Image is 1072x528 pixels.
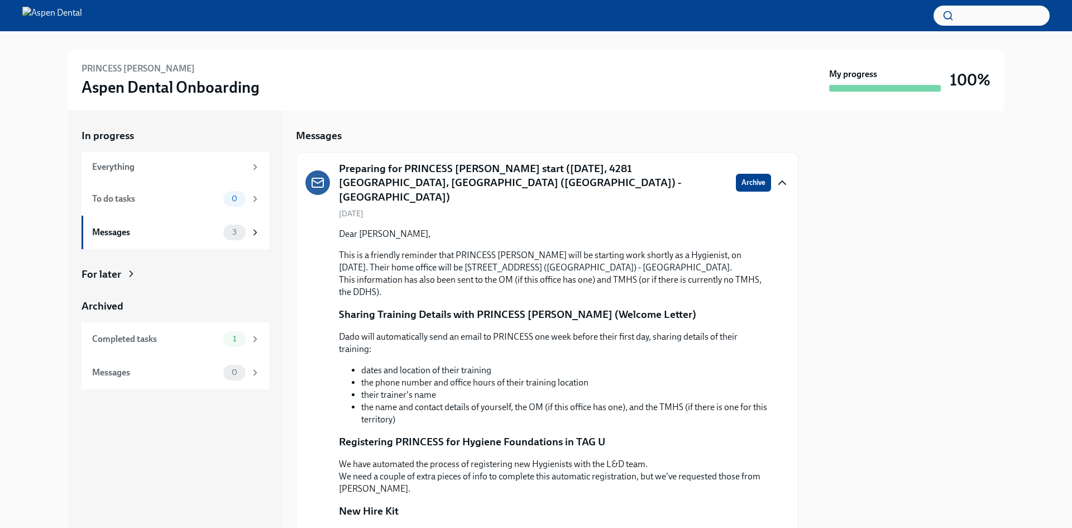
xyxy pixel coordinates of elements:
div: Completed tasks [92,333,219,345]
h3: Aspen Dental Onboarding [82,77,260,97]
a: To do tasks0 [82,182,269,216]
span: Archive [741,177,765,188]
a: Everything [82,152,269,182]
div: Messages [92,226,219,239]
h3: 100% [950,70,990,90]
p: Sharing Training Details with PRINCESS [PERSON_NAME] (Welcome Letter) [339,307,696,322]
img: Aspen Dental [22,7,82,25]
li: the name and contact details of yourself, the OM (if this office has one), and the TMHS (if there... [361,401,771,426]
h6: PRINCESS [PERSON_NAME] [82,63,195,75]
div: To do tasks [92,193,219,205]
strong: My progress [829,68,877,80]
a: For later [82,267,269,282]
li: their trainer's name [361,389,771,401]
li: dates and location of their training [361,364,771,377]
a: Messages3 [82,216,269,249]
div: Everything [92,161,246,173]
span: 1 [226,335,243,343]
button: Archive [736,174,771,192]
span: 0 [225,368,244,377]
div: Messages [92,367,219,379]
div: For later [82,267,121,282]
span: 3 [226,228,243,236]
span: [DATE] [339,208,363,219]
h5: Preparing for PRINCESS [PERSON_NAME] start ([DATE], 4281 [GEOGRAPHIC_DATA], [GEOGRAPHIC_DATA] ([G... [339,161,727,204]
p: New Hire Kit [339,504,399,519]
h5: Messages [296,129,342,143]
a: Messages0 [82,356,269,389]
a: Archived [82,299,269,313]
p: This is a friendly reminder that PRINCESS [PERSON_NAME] will be starting work shortly as a Hygien... [339,249,771,298]
p: Dado will automatically send an email to PRINCESS one week before their first day, sharing detail... [339,331,771,355]
p: Registering PRINCESS for Hygiene Foundations in TAG U [339,435,605,449]
span: 0 [225,194,244,203]
a: Completed tasks1 [82,322,269,356]
p: Dear [PERSON_NAME], [339,228,771,240]
li: the phone number and office hours of their training location [361,377,771,389]
a: In progress [82,129,269,143]
p: We have automated the process of registering new Hygienists with the L&D team. We need a couple o... [339,458,771,495]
